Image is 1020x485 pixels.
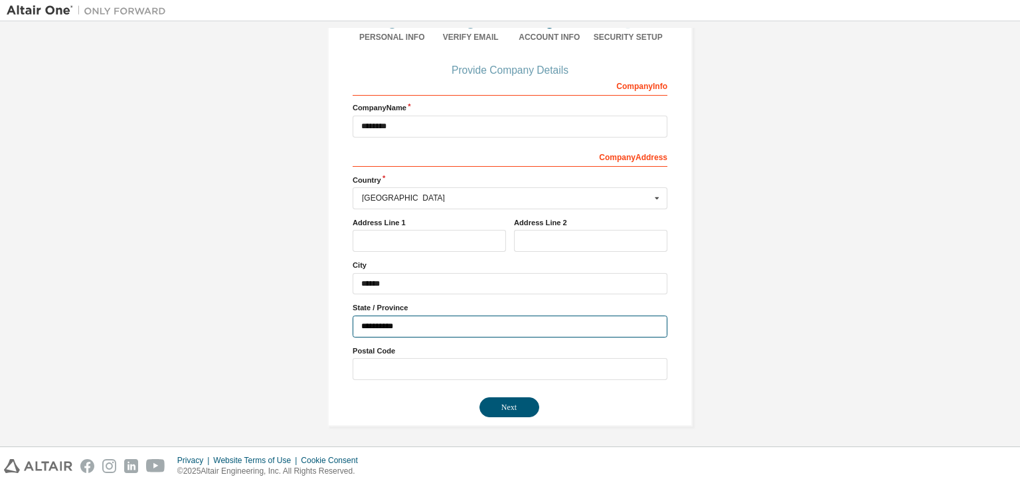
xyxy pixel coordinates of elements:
img: Altair One [7,4,173,17]
img: facebook.svg [80,459,94,473]
div: Account Info [510,32,589,43]
div: Company Info [353,74,667,96]
div: Website Terms of Use [213,455,301,466]
button: Next [479,397,539,417]
div: Provide Company Details [353,66,667,74]
div: Verify Email [432,32,511,43]
div: Company Address [353,145,667,167]
p: © 2025 Altair Engineering, Inc. All Rights Reserved. [177,466,366,477]
div: Privacy [177,455,213,466]
label: State / Province [353,302,667,313]
img: altair_logo.svg [4,459,72,473]
div: Cookie Consent [301,455,365,466]
img: youtube.svg [146,459,165,473]
label: Company Name [353,102,667,113]
div: [GEOGRAPHIC_DATA] [362,194,651,202]
img: linkedin.svg [124,459,138,473]
label: Address Line 2 [514,217,667,228]
label: Address Line 1 [353,217,506,228]
label: Postal Code [353,345,667,356]
img: instagram.svg [102,459,116,473]
label: City [353,260,667,270]
label: Country [353,175,667,185]
div: Security Setup [589,32,668,43]
div: Personal Info [353,32,432,43]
